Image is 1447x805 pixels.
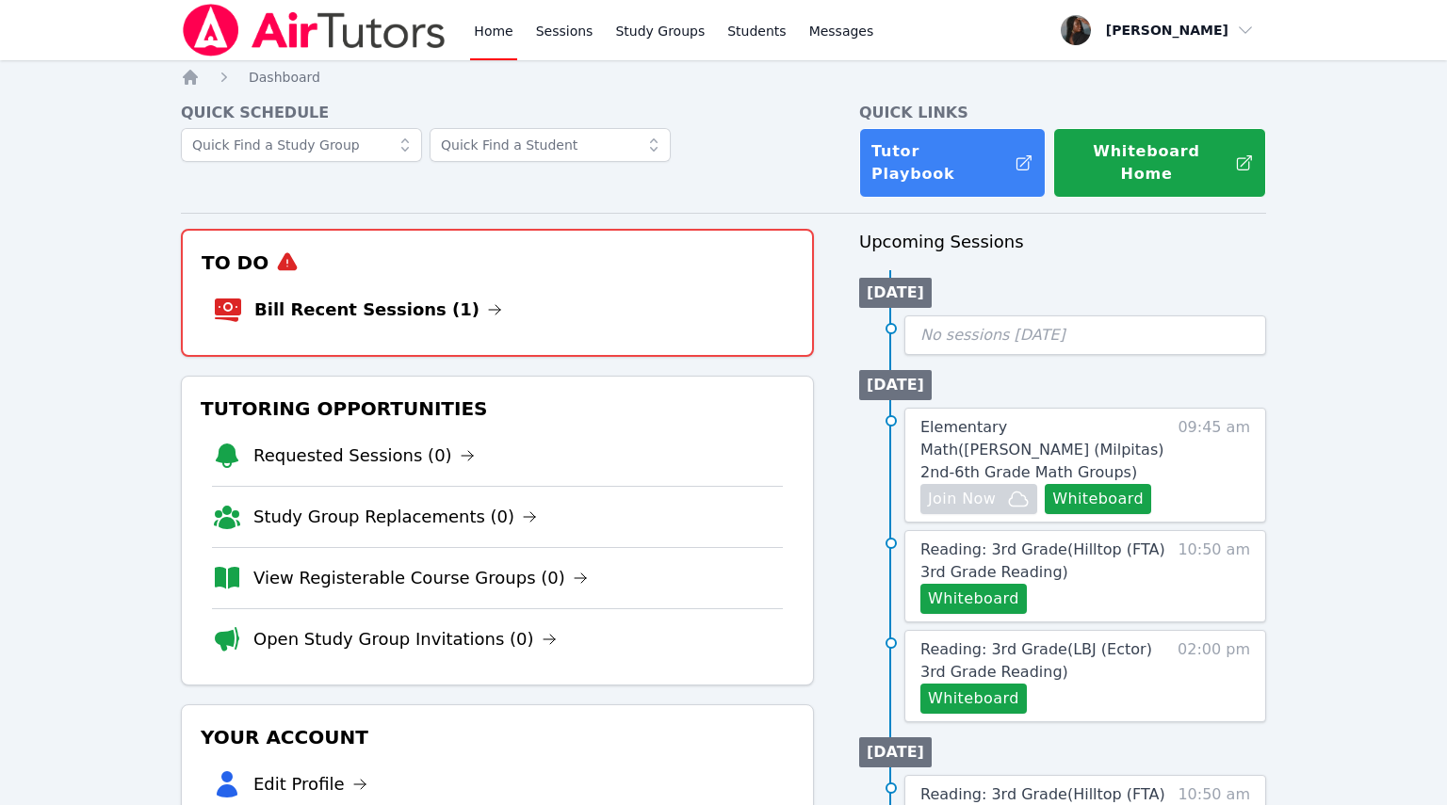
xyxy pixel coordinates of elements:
span: 09:45 am [1178,416,1250,514]
img: Air Tutors [181,4,447,56]
a: Tutor Playbook [859,128,1046,198]
button: Whiteboard Home [1053,128,1266,198]
a: Study Group Replacements (0) [253,504,537,530]
h3: Tutoring Opportunities [197,392,798,426]
a: Elementary Math([PERSON_NAME] (Milpitas) 2nd-6th Grade Math Groups) [920,416,1168,484]
button: Join Now [920,484,1037,514]
h3: To Do [198,246,797,280]
span: No sessions [DATE] [920,326,1065,344]
li: [DATE] [859,370,932,400]
span: Dashboard [249,70,320,85]
span: Reading: 3rd Grade ( LBJ (Ector) 3rd Grade Reading ) [920,640,1152,681]
span: 02:00 pm [1178,638,1250,714]
h4: Quick Schedule [181,102,814,124]
li: [DATE] [859,737,932,767]
h3: Upcoming Sessions [859,229,1266,255]
button: Whiteboard [920,684,1027,714]
a: Requested Sessions (0) [253,443,475,469]
h4: Quick Links [859,102,1266,124]
a: Bill Recent Sessions (1) [254,297,502,323]
a: Dashboard [249,68,320,87]
a: Reading: 3rd Grade(Hilltop (FTA) 3rd Grade Reading) [920,539,1168,584]
span: Messages [809,22,874,40]
input: Quick Find a Student [430,128,671,162]
nav: Breadcrumb [181,68,1266,87]
span: Elementary Math ( [PERSON_NAME] (Milpitas) 2nd-6th Grade Math Groups ) [920,418,1163,481]
span: Reading: 3rd Grade ( Hilltop (FTA) 3rd Grade Reading ) [920,540,1165,581]
input: Quick Find a Study Group [181,128,422,162]
a: Reading: 3rd Grade(LBJ (Ector) 3rd Grade Reading) [920,638,1168,684]
a: View Registerable Course Groups (0) [253,565,588,591]
li: [DATE] [859,278,932,308]
button: Whiteboard [920,584,1027,614]
span: 10:50 am [1178,539,1250,614]
a: Open Study Group Invitations (0) [253,626,557,652]
span: Join Now [928,488,996,510]
h3: Your Account [197,720,798,754]
button: Whiteboard [1045,484,1151,514]
a: Edit Profile [253,771,367,797]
